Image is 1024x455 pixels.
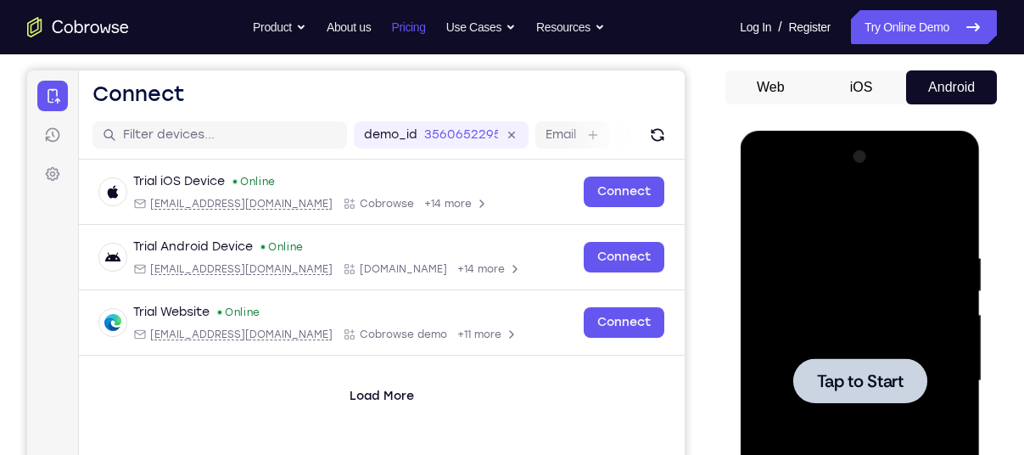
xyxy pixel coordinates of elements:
[106,192,305,205] div: Email
[106,257,305,271] div: Email
[52,89,657,154] div: Open device details
[557,171,637,202] a: Connect
[106,126,305,140] div: Email
[316,126,387,140] div: App
[778,17,781,37] span: /
[52,154,657,220] div: Open device details
[816,70,907,104] button: iOS
[740,10,771,44] a: Log In
[312,312,397,340] button: Load More
[106,233,182,250] div: Trial Website
[725,70,816,104] button: Web
[316,257,420,271] div: App
[430,192,478,205] span: +14 more
[906,70,997,104] button: Android
[446,10,516,44] button: Use Cases
[851,10,997,44] a: Try Online Demo
[397,126,445,140] span: +14 more
[106,168,226,185] div: Trial Android Device
[76,242,163,259] span: Tap to Start
[333,192,420,205] span: Cobrowse.io
[253,10,306,44] button: Product
[52,220,657,285] div: Open device details
[189,235,233,249] div: Online
[789,10,831,44] a: Register
[536,10,605,44] button: Resources
[333,257,420,271] span: Cobrowse demo
[333,126,387,140] span: Cobrowse
[123,257,305,271] span: web@example.com
[232,170,277,183] div: Online
[316,192,420,205] div: App
[391,10,425,44] a: Pricing
[557,237,637,267] a: Connect
[430,257,474,271] span: +11 more
[204,104,249,118] div: Online
[123,126,305,140] span: ios@example.com
[53,227,187,272] button: Tap to Start
[27,17,129,37] a: Go to the home page
[206,110,210,113] div: New devices found.
[557,106,637,137] a: Connect
[234,175,238,178] div: New devices found.
[327,10,371,44] a: About us
[191,240,194,244] div: New devices found.
[106,103,198,120] div: Trial iOS Device
[123,192,305,205] span: android@example.com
